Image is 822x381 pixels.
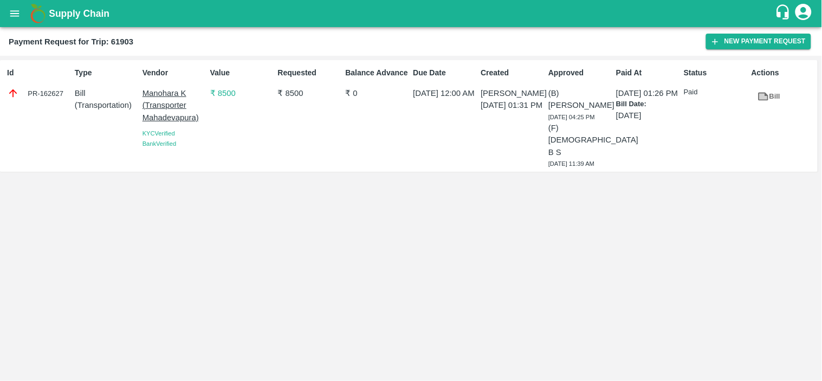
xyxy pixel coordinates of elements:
[346,67,409,79] p: Balance Advance
[706,34,811,49] button: New Payment Request
[481,99,544,111] p: [DATE] 01:31 PM
[27,3,49,24] img: logo
[548,67,612,79] p: Approved
[143,140,176,147] span: Bank Verified
[346,87,409,99] p: ₹ 0
[413,67,476,79] p: Due Date
[9,37,133,46] b: Payment Request for Trip: 61903
[684,67,747,79] p: Status
[49,8,109,19] b: Supply Chain
[143,67,206,79] p: Vendor
[278,87,341,99] p: ₹ 8500
[616,87,679,99] p: [DATE] 01:26 PM
[548,122,612,158] p: (F) [DEMOGRAPHIC_DATA] B S
[75,87,138,99] p: Bill
[548,114,595,120] span: [DATE] 04:25 PM
[210,67,274,79] p: Value
[49,6,775,21] a: Supply Chain
[794,2,813,25] div: account of current user
[481,87,544,99] p: [PERSON_NAME]
[752,87,786,106] a: Bill
[616,99,679,109] p: Bill Date:
[2,1,27,26] button: open drawer
[548,160,594,167] span: [DATE] 11:39 AM
[413,87,476,99] p: [DATE] 12:00 AM
[775,4,794,23] div: customer-support
[616,109,679,121] p: [DATE]
[210,87,274,99] p: ₹ 8500
[7,67,70,79] p: Id
[75,99,138,111] p: ( Transportation )
[481,67,544,79] p: Created
[143,87,206,124] p: Manohara K (Transporter Mahadevapura)
[684,87,747,98] p: Paid
[752,67,815,79] p: Actions
[75,67,138,79] p: Type
[278,67,341,79] p: Requested
[548,87,612,112] p: (B) [PERSON_NAME]
[616,67,679,79] p: Paid At
[143,130,175,137] span: KYC Verified
[7,87,70,99] div: PR-162627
